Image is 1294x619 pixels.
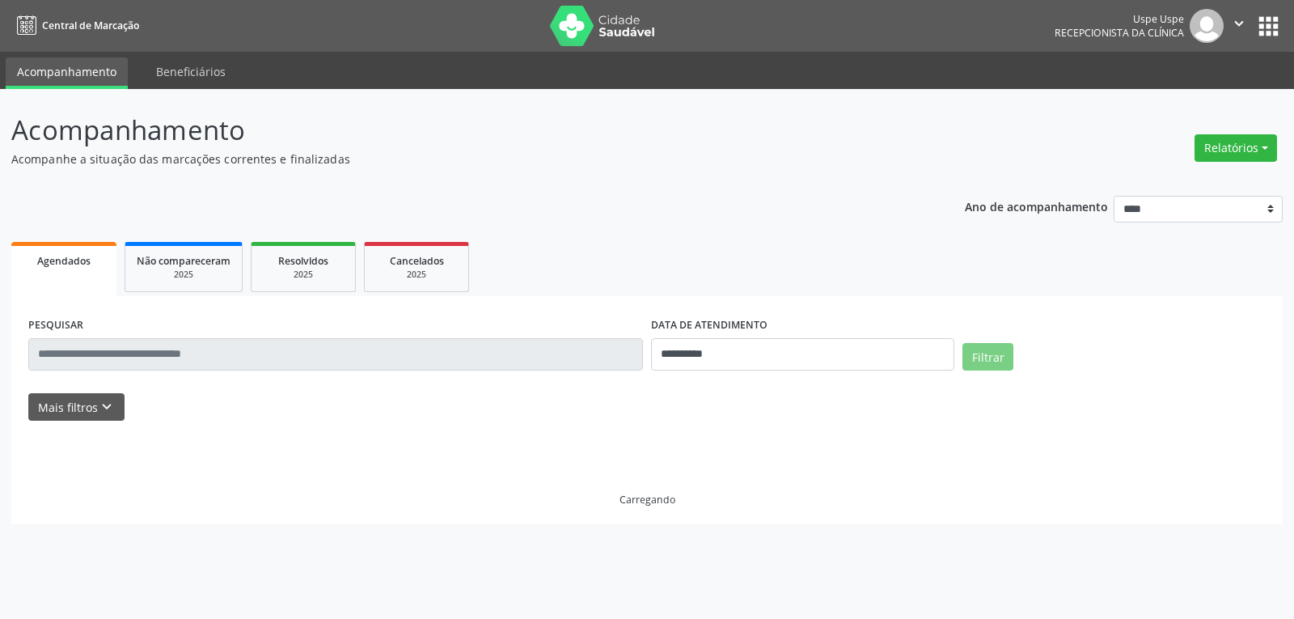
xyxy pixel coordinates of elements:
span: Agendados [37,254,91,268]
label: PESQUISAR [28,313,83,338]
div: 2025 [137,269,230,281]
i:  [1230,15,1248,32]
p: Acompanhamento [11,110,901,151]
button:  [1224,9,1254,43]
button: Filtrar [962,343,1013,371]
a: Central de Marcação [11,12,139,39]
p: Ano de acompanhamento [965,196,1108,216]
button: Relatórios [1195,134,1277,162]
span: Cancelados [390,254,444,268]
div: 2025 [263,269,344,281]
button: apps [1254,12,1283,40]
span: Recepcionista da clínica [1055,26,1184,40]
img: img [1190,9,1224,43]
label: DATA DE ATENDIMENTO [651,313,768,338]
a: Beneficiários [145,57,237,86]
div: Uspe Uspe [1055,12,1184,26]
div: 2025 [376,269,457,281]
span: Central de Marcação [42,19,139,32]
p: Acompanhe a situação das marcações correntes e finalizadas [11,151,901,167]
a: Acompanhamento [6,57,128,89]
span: Resolvidos [278,254,328,268]
div: Carregando [620,493,675,507]
i: keyboard_arrow_down [98,398,116,416]
span: Não compareceram [137,254,230,268]
button: Mais filtroskeyboard_arrow_down [28,393,125,422]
